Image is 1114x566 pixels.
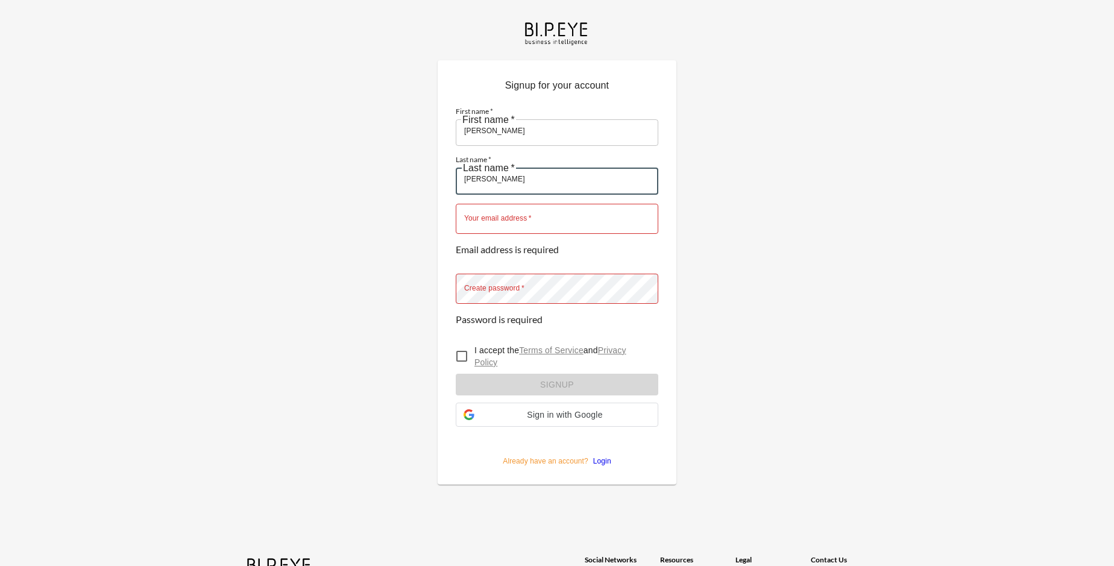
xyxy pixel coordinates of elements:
p: Already have an account? [456,436,658,467]
span: Sign in with Google [479,410,650,420]
p: Signup for your account [456,78,658,98]
a: Login [588,457,611,465]
p: I accept the and [474,344,649,368]
label: Last name [456,155,658,164]
div: Sign in with Google [456,403,658,427]
p: Password is required [456,313,658,325]
a: Terms of Service [519,345,584,355]
a: Privacy Policy [474,345,626,367]
p: Email address is required [456,244,658,255]
img: bipeye-logo [523,19,591,46]
label: First name [456,107,658,116]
